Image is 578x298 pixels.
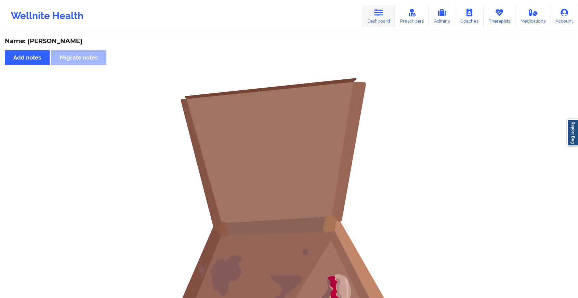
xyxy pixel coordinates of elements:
a: Admins [429,5,455,27]
a: Prescribers [395,5,429,27]
div: Name: [PERSON_NAME] [5,37,573,45]
a: Coaches [455,5,484,27]
a: Account [550,5,578,27]
a: Therapists [484,5,515,27]
a: Medications [515,5,551,27]
a: Dashboard [362,5,395,27]
button: Add notes [5,50,50,65]
a: Report Bug [567,119,578,146]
